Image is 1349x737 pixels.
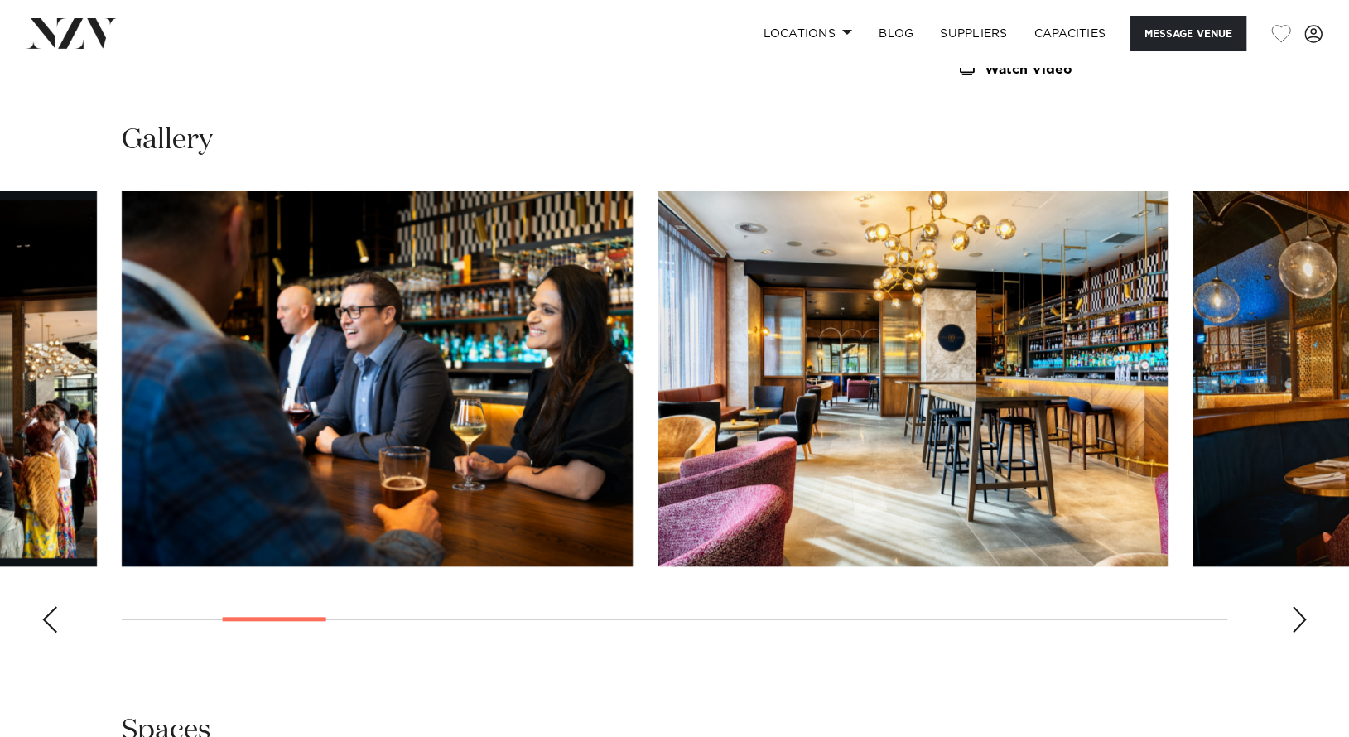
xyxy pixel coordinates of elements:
[122,122,213,159] h2: Gallery
[26,18,117,48] img: nzv-logo.png
[1021,16,1120,51] a: Capacities
[865,16,927,51] a: BLOG
[658,191,1168,566] swiper-slide: 4 / 22
[122,191,633,566] swiper-slide: 3 / 22
[1130,16,1246,51] button: Message Venue
[749,16,865,51] a: Locations
[957,63,1227,77] a: Watch Video
[927,16,1020,51] a: SUPPLIERS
